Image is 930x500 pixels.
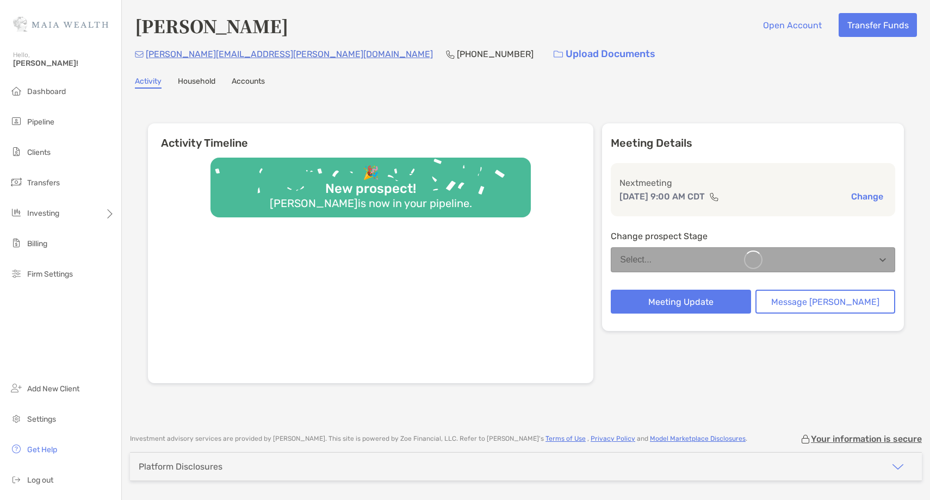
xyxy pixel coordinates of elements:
[321,181,420,197] div: New prospect!
[27,87,66,96] span: Dashboard
[10,145,23,158] img: clients icon
[27,178,60,187] span: Transfers
[148,123,593,149] h6: Activity Timeline
[27,270,73,279] span: Firm Settings
[210,158,531,208] img: Confetti
[10,473,23,486] img: logout icon
[232,77,265,89] a: Accounts
[446,50,455,59] img: Phone Icon
[848,191,886,202] button: Change
[619,190,705,203] p: [DATE] 9:00 AM CDT
[27,239,47,248] span: Billing
[265,197,476,210] div: [PERSON_NAME] is now in your pipeline.
[619,176,886,190] p: Next meeting
[27,445,57,454] span: Get Help
[13,4,108,43] img: Zoe Logo
[10,176,23,189] img: transfers icon
[27,117,54,127] span: Pipeline
[139,461,222,472] div: Platform Disclosures
[10,206,23,219] img: investing icon
[146,47,433,61] p: [PERSON_NAME][EMAIL_ADDRESS][PERSON_NAME][DOMAIN_NAME]
[10,382,23,395] img: add_new_client icon
[547,42,662,66] a: Upload Documents
[611,136,895,150] p: Meeting Details
[611,290,751,314] button: Meeting Update
[10,236,23,249] img: billing icon
[27,476,53,485] span: Log out
[10,267,23,280] img: firm-settings icon
[135,13,288,38] h4: [PERSON_NAME]
[755,290,895,314] button: Message [PERSON_NAME]
[27,148,51,157] span: Clients
[457,47,534,61] p: [PHONE_NUMBER]
[135,77,162,89] a: Activity
[10,442,23,455] img: get-help icon
[27,415,56,424] span: Settings
[611,229,895,243] p: Change prospect Stage
[10,115,23,128] img: pipeline icon
[811,434,922,444] p: Your information is secure
[178,77,215,89] a: Household
[554,51,563,58] img: button icon
[27,384,79,393] span: Add New Client
[891,460,904,473] img: icon arrow
[10,84,23,97] img: dashboard icon
[839,13,917,37] button: Transfer Funds
[135,51,144,58] img: Email Icon
[709,192,719,201] img: communication type
[358,165,383,181] div: 🎉
[650,435,746,442] a: Model Marketplace Disclosures
[13,59,115,68] span: [PERSON_NAME]!
[545,435,586,442] a: Terms of Use
[130,435,747,443] p: Investment advisory services are provided by [PERSON_NAME] . This site is powered by Zoe Financia...
[27,209,59,218] span: Investing
[591,435,635,442] a: Privacy Policy
[754,13,830,37] button: Open Account
[10,412,23,425] img: settings icon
